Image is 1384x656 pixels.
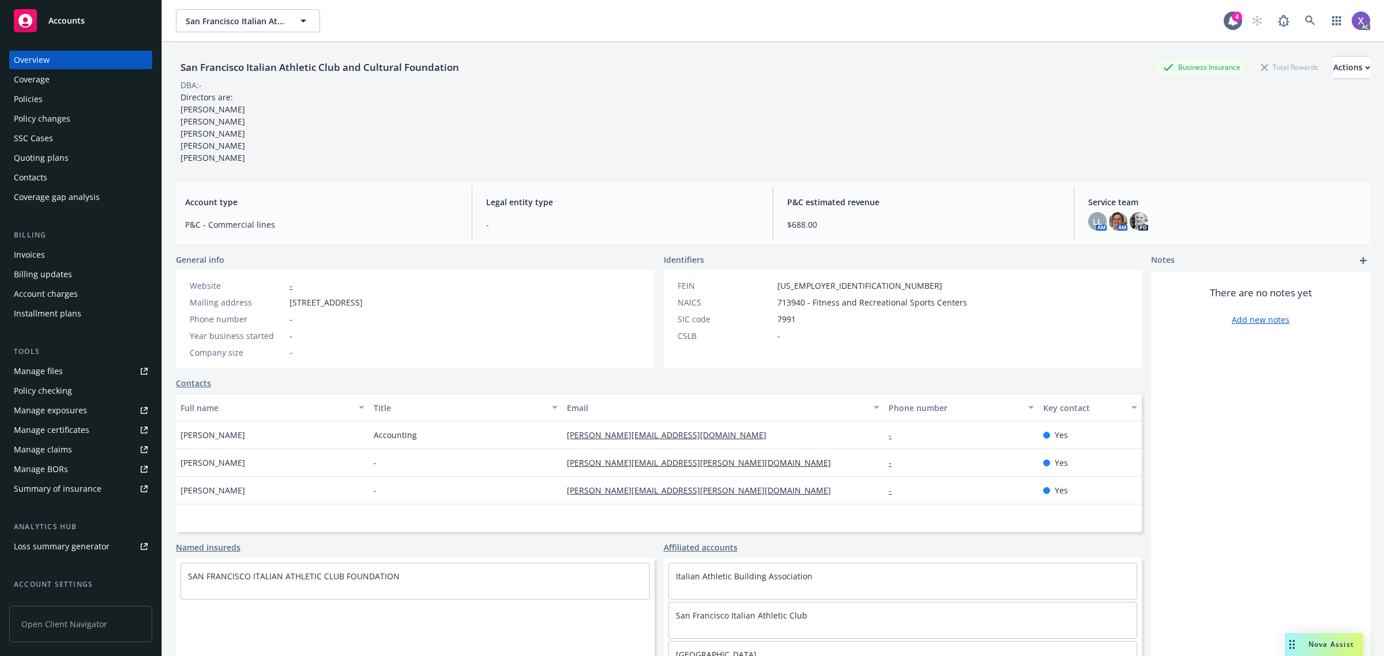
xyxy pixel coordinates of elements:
[9,595,152,613] a: Service team
[787,218,1060,231] span: $688.00
[289,313,292,325] span: -
[176,541,240,553] a: Named insureds
[1272,9,1295,32] a: Report a Bug
[180,484,245,496] span: [PERSON_NAME]
[9,265,152,284] a: Billing updates
[676,571,813,582] a: Italian Athletic Building Association
[1352,12,1370,30] img: photo
[1246,9,1269,32] a: Start snowing
[1285,633,1363,656] button: Nova Assist
[190,330,285,342] div: Year business started
[9,480,152,498] a: Summary of insurance
[14,382,72,400] div: Policy checking
[14,362,63,380] div: Manage files
[1043,402,1124,414] div: Key contact
[190,280,285,292] div: Website
[180,79,202,91] div: DBA: -
[678,330,773,342] div: CSLB
[777,280,942,292] span: [US_EMPLOYER_IDENTIFICATION_NUMBER]
[889,402,1021,414] div: Phone number
[289,280,292,291] a: -
[14,440,72,459] div: Manage claims
[176,377,211,389] a: Contacts
[1299,9,1322,32] a: Search
[14,265,72,284] div: Billing updates
[9,188,152,206] a: Coverage gap analysis
[14,537,110,556] div: Loss summary generator
[884,394,1039,421] button: Phone number
[9,606,152,642] span: Open Client Navigator
[14,401,87,420] div: Manage exposures
[289,346,292,359] span: -
[14,304,81,323] div: Installment plans
[176,394,369,421] button: Full name
[777,330,780,342] span: -
[9,110,152,128] a: Policy changes
[9,70,152,89] a: Coverage
[1055,484,1068,496] span: Yes
[9,229,152,241] div: Billing
[9,304,152,323] a: Installment plans
[176,9,320,32] button: San Francisco Italian Athletic Club and Cultural Foundation
[185,196,458,208] span: Account type
[1325,9,1348,32] a: Switch app
[676,610,807,621] a: San Francisco Italian Athletic Club
[374,429,417,441] span: Accounting
[9,362,152,380] a: Manage files
[180,92,245,163] span: Directors are: [PERSON_NAME] [PERSON_NAME] [PERSON_NAME] [PERSON_NAME] [PERSON_NAME]
[889,429,901,440] a: -
[567,402,867,414] div: Email
[889,485,901,496] a: -
[1333,56,1370,78] div: Actions
[664,254,704,266] span: Identifiers
[9,421,152,439] a: Manage certificates
[14,90,43,108] div: Policies
[374,457,377,469] span: -
[9,129,152,148] a: SSC Cases
[9,401,152,420] span: Manage exposures
[14,480,101,498] div: Summary of insurance
[664,541,738,553] a: Affiliated accounts
[1333,56,1370,79] button: Actions
[1109,212,1127,231] img: photo
[14,246,45,264] div: Invoices
[1232,12,1242,22] div: 4
[14,168,47,187] div: Contacts
[1232,314,1289,326] a: Add new notes
[9,246,152,264] a: Invoices
[1151,254,1175,267] span: Notes
[374,402,545,414] div: Title
[777,313,796,325] span: 7991
[176,254,224,266] span: General info
[1255,60,1324,74] div: Total Rewards
[190,296,285,308] div: Mailing address
[1285,633,1299,656] div: Drag to move
[1130,212,1148,231] img: photo
[180,402,352,414] div: Full name
[678,313,773,325] div: SIC code
[678,280,773,292] div: FEIN
[777,296,967,308] span: 713940 - Fitness and Recreational Sports Centers
[1055,429,1068,441] span: Yes
[180,457,245,469] span: [PERSON_NAME]
[1157,60,1246,74] div: Business Insurance
[1093,216,1102,228] span: LL
[9,149,152,167] a: Quoting plans
[180,429,245,441] span: [PERSON_NAME]
[289,296,363,308] span: [STREET_ADDRESS]
[678,296,773,308] div: NAICS
[1039,394,1142,421] button: Key contact
[48,16,85,25] span: Accounts
[9,440,152,459] a: Manage claims
[1356,254,1370,267] a: add
[1210,286,1312,300] span: There are no notes yet
[9,51,152,69] a: Overview
[14,460,68,478] div: Manage BORs
[562,394,884,421] button: Email
[486,196,759,208] span: Legal entity type
[14,595,63,613] div: Service team
[190,346,285,359] div: Company size
[14,129,53,148] div: SSC Cases
[9,90,152,108] a: Policies
[185,218,458,231] span: P&C - Commercial lines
